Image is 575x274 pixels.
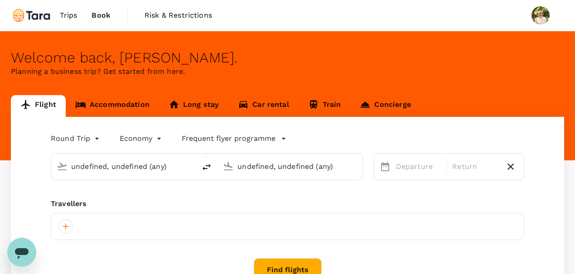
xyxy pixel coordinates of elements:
p: Planning a business trip? Get started from here. [11,66,564,77]
div: Welcome back , [PERSON_NAME] . [11,49,564,66]
button: Open [356,165,358,167]
button: Open [189,165,191,167]
span: Trips [60,10,77,21]
a: Train [299,95,351,117]
a: Car rental [228,95,299,117]
span: Risk & Restrictions [145,10,212,21]
button: delete [196,156,217,178]
p: Return [452,161,498,172]
input: Depart from [71,159,177,173]
img: Tara Climate Ltd [11,5,53,25]
button: Frequent flyer programme [182,133,286,144]
input: Going to [237,159,343,173]
iframe: Button to launch messaging window [7,238,36,267]
div: Travellers [51,198,524,209]
p: Frequent flyer programme [182,133,275,144]
a: Flight [11,95,66,117]
a: Accommodation [66,95,159,117]
a: Long stay [159,95,228,117]
span: Book [92,10,111,21]
div: Economy [120,131,164,146]
img: Sri Ajeng Larasati [532,6,550,24]
div: Round Trip [51,131,101,146]
p: Departure [396,161,441,172]
a: Concierge [350,95,420,117]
